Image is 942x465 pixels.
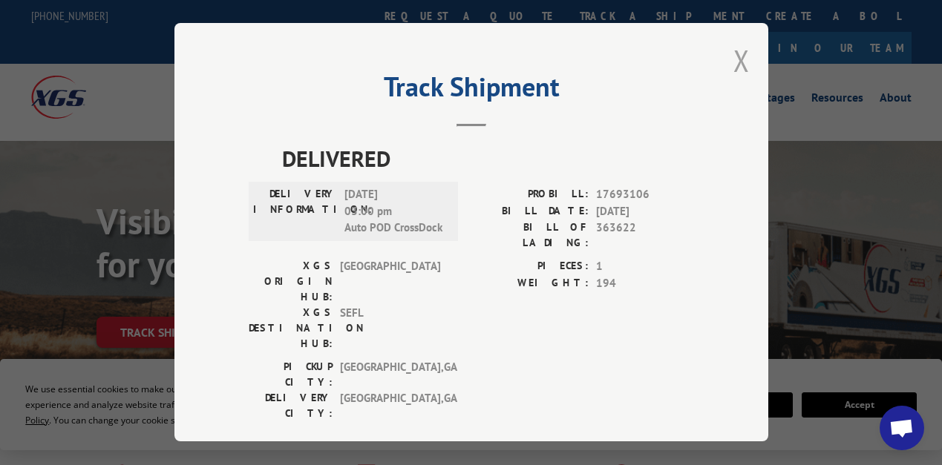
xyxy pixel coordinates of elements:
span: [DATE] 03:00 pm Auto POD CrossDock [344,186,445,237]
label: DELIVERY INFORMATION: [253,186,337,237]
label: WEIGHT: [471,275,589,292]
span: [GEOGRAPHIC_DATA] , GA [340,390,440,421]
span: 194 [596,275,694,292]
label: PICKUP CITY: [249,359,333,390]
label: DELIVERY CITY: [249,390,333,421]
label: PIECES: [471,258,589,275]
button: Close modal [733,41,750,80]
label: PROBILL: [471,186,589,203]
span: SEFL [340,305,440,352]
label: BILL OF LADING: [471,220,589,251]
span: 363622 [596,220,694,251]
label: XGS DESTINATION HUB: [249,305,333,352]
span: 17693106 [596,186,694,203]
span: [GEOGRAPHIC_DATA] , GA [340,359,440,390]
h2: Track Shipment [249,76,694,105]
label: BILL DATE: [471,203,589,220]
label: XGS ORIGIN HUB: [249,258,333,305]
span: DELIVERED [282,142,694,175]
span: [GEOGRAPHIC_DATA] [340,258,440,305]
div: Open chat [880,406,924,450]
span: 1 [596,258,694,275]
span: [DATE] [596,203,694,220]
